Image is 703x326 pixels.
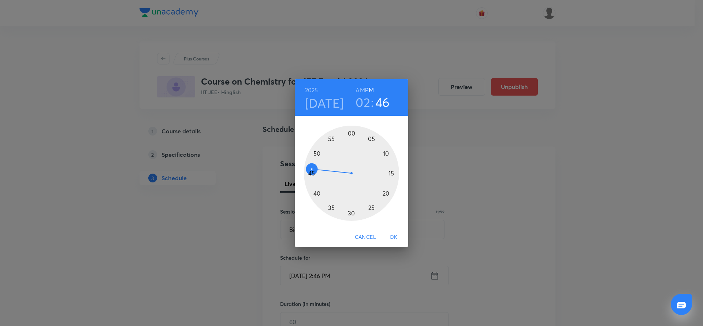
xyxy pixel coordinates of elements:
button: [DATE] [305,95,344,111]
button: 46 [375,95,390,110]
span: OK [385,233,402,242]
button: 2025 [305,85,318,95]
button: 02 [356,95,370,110]
button: PM [365,85,374,95]
h3: : [371,95,374,110]
button: AM [356,85,365,95]
span: Cancel [355,233,376,242]
button: Cancel [352,230,379,244]
button: OK [382,230,405,244]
